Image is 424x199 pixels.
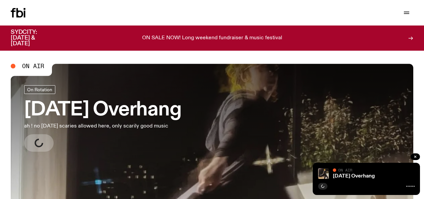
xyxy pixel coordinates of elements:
[27,87,52,92] span: On Rotation
[11,30,54,47] h3: SYDCITY: [DATE] & [DATE]
[22,63,44,69] span: On Air
[24,85,181,152] a: [DATE] Overhangah ! no [DATE] scaries allowed here, only scarily good music
[333,173,375,179] a: [DATE] Overhang
[142,35,282,41] p: ON SALE NOW! Long weekend fundraiser & music festival
[24,122,181,130] p: ah ! no [DATE] scaries allowed here, only scarily good music
[24,85,55,94] a: On Rotation
[338,168,352,172] span: On Air
[24,101,181,119] h3: [DATE] Overhang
